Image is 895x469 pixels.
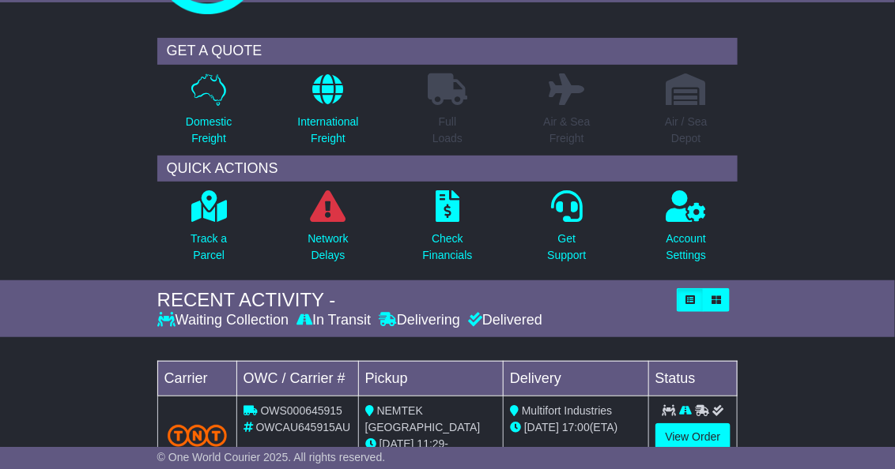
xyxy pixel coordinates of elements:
div: RECENT ACTIVITY - [157,289,670,312]
td: OWC / Carrier # [236,361,358,396]
a: InternationalFreight [297,73,360,156]
span: OWCAU645915AU [256,421,351,433]
div: GET A QUOTE [157,38,738,65]
p: Get Support [547,231,586,264]
a: Track aParcel [190,189,228,272]
td: Delivery [504,361,648,396]
span: NEMTEK [GEOGRAPHIC_DATA] [365,404,481,433]
p: International Freight [298,114,359,147]
div: Delivered [464,312,542,329]
a: NetworkDelays [307,189,349,272]
td: Status [648,361,738,396]
a: DomesticFreight [185,73,232,156]
span: [DATE] [380,437,414,450]
p: Full Loads [428,114,467,147]
a: GetSupport [546,189,587,272]
div: - (ETA) [365,436,497,469]
div: QUICK ACTIONS [157,156,738,182]
p: Check Financials [423,231,473,264]
span: OWS000645915 [261,404,343,417]
div: In Transit [293,312,375,329]
td: Carrier [157,361,236,396]
div: Waiting Collection [157,312,293,329]
a: View Order [655,423,731,451]
a: AccountSettings [666,189,708,272]
p: Track a Parcel [191,231,227,264]
td: Pickup [358,361,503,396]
p: Air / Sea Depot [665,114,708,147]
span: [DATE] [524,421,559,433]
img: TNT_Domestic.png [168,425,227,446]
span: 17:00 [562,421,590,433]
p: Network Delays [308,231,348,264]
span: Multifort Industries [522,404,612,417]
span: 11:29 [417,437,445,450]
div: (ETA) [510,419,641,436]
div: Delivering [375,312,464,329]
a: CheckFinancials [422,189,474,272]
p: Account Settings [667,231,707,264]
p: Air & Sea Freight [543,114,590,147]
p: Domestic Freight [186,114,232,147]
span: © One World Courier 2025. All rights reserved. [157,451,386,463]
